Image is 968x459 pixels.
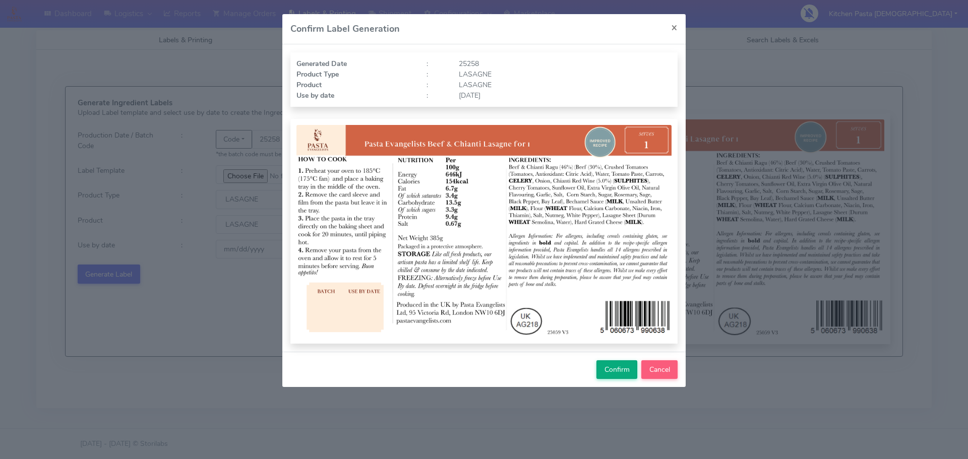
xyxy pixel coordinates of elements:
[671,20,678,34] span: ×
[296,70,339,79] strong: Product Type
[419,80,451,90] div: :
[596,360,637,379] button: Confirm
[296,80,322,90] strong: Product
[419,58,451,69] div: :
[290,22,400,36] h4: Confirm Label Generation
[419,69,451,80] div: :
[296,91,334,100] strong: Use by date
[451,69,679,80] div: LASAGNE
[451,80,679,90] div: LASAGNE
[663,14,686,41] button: Close
[451,90,679,101] div: [DATE]
[419,90,451,101] div: :
[296,59,347,69] strong: Generated Date
[451,58,679,69] div: 25258
[604,365,630,374] span: Confirm
[641,360,678,379] button: Cancel
[296,125,672,338] img: Label Preview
